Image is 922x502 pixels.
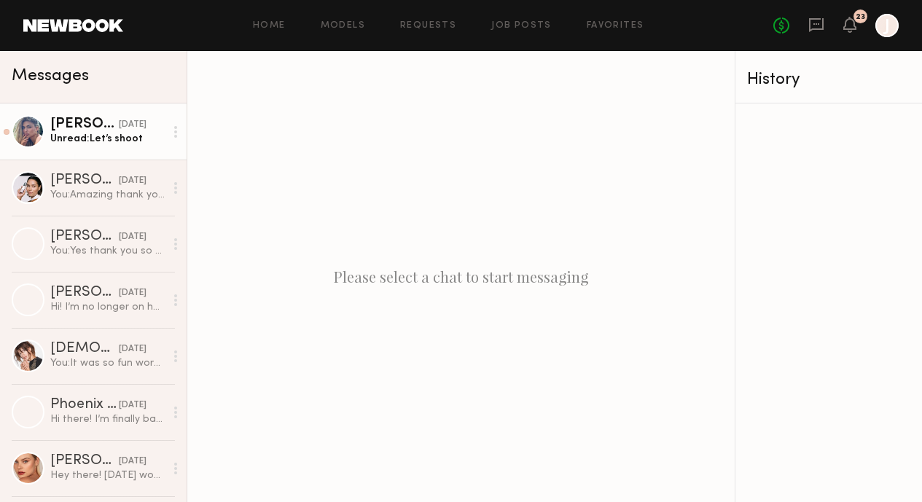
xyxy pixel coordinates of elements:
a: Job Posts [491,21,552,31]
div: [PERSON_NAME] [50,454,119,468]
a: J [875,14,899,37]
div: [DATE] [119,118,146,132]
div: Phoenix C. [50,398,119,412]
div: [DATE] [119,342,146,356]
div: [DATE] [119,455,146,468]
div: [DATE] [119,230,146,244]
a: Favorites [587,21,644,31]
a: Home [253,21,286,31]
div: You: Yes thank you so much!! :) [50,244,165,258]
span: Messages [12,68,89,85]
div: You: Amazing thank you so much! [50,188,165,202]
div: History [747,71,910,88]
div: Hi there! I’m finally back in LA would love to still do a casting with you guys! Xx [50,412,165,426]
div: Hi! I’m no longer on hold for [DATE] so I’m currently free for the week of [DATE] [50,300,165,314]
a: Requests [400,21,456,31]
a: Models [321,21,365,31]
div: [PERSON_NAME] [50,173,119,188]
div: [DATE] [119,399,146,412]
div: [PERSON_NAME] [50,230,119,244]
div: [DATE] [119,286,146,300]
div: 23 [856,13,865,21]
div: Unread: Let’s shoot [50,132,165,146]
div: Hey there! [DATE] would be lovely. What time works for you? [PERSON_NAME] [50,468,165,482]
div: [DEMOGRAPHIC_DATA][PERSON_NAME] [50,342,119,356]
div: Please select a chat to start messaging [187,51,735,502]
div: You: It was so fun working together and hopefully we get to again in the future! :) [50,356,165,370]
div: [PERSON_NAME] [50,117,119,132]
div: [DATE] [119,174,146,188]
div: [PERSON_NAME] [50,286,119,300]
